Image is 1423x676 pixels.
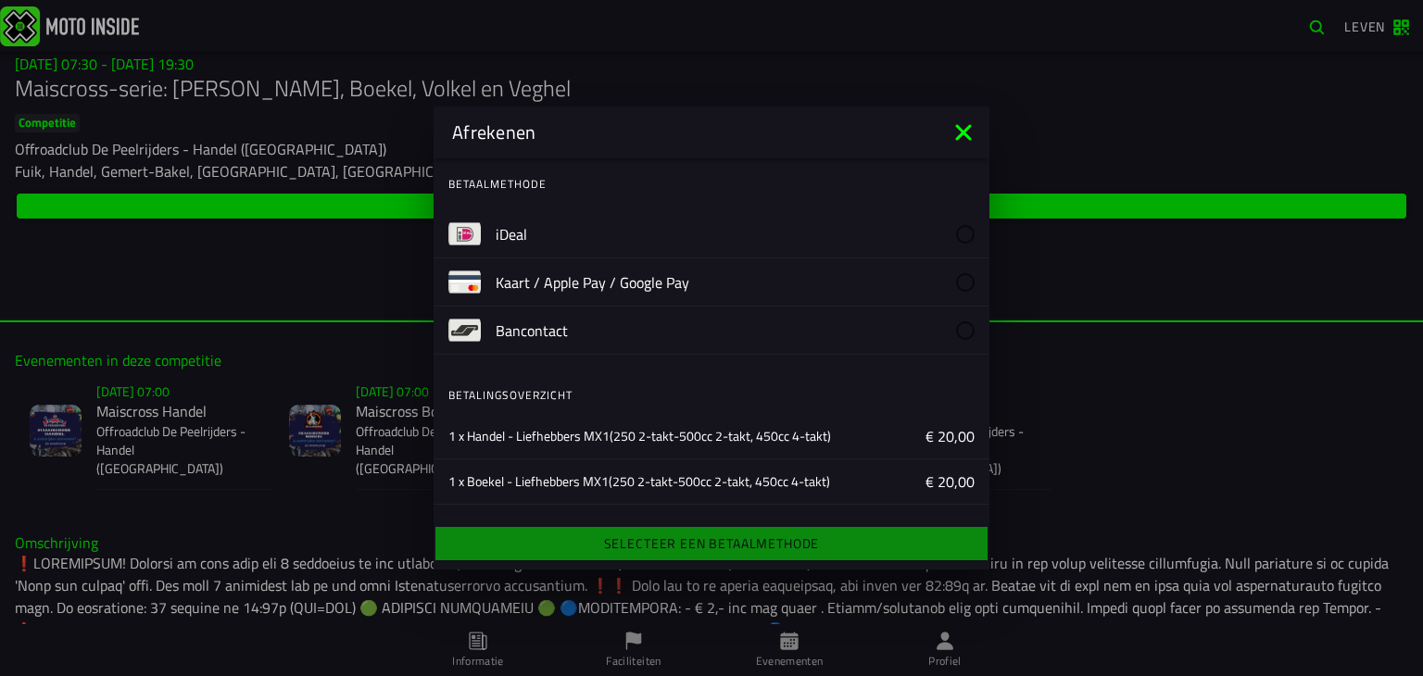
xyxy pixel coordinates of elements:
ion-radio: iDeal [496,210,975,257]
img: ideal [448,218,481,250]
ion-label: Betalingsoverzicht [448,387,989,404]
ion-radio: Bancontact [496,307,975,354]
ion-label: Betaalmethode [448,176,989,193]
ion-label: € 20,00 [926,425,975,447]
ion-label: € 20,00 [926,516,975,538]
ion-text: 1 x Boekel - Liefhebbers MX1(250 2-takt-500cc 2-takt, 450cc 4-takt) [448,472,830,491]
ion-label: € 20,00 [926,470,975,493]
ion-title: Afrekenen [434,119,949,146]
img: bancontact [448,314,481,346]
img: payment-card [448,266,481,298]
ion-radio: Kaart / Apple Pay / Google Pay [496,258,975,306]
ion-text: 1 x Handel - Liefhebbers MX1(250 2-takt-500cc 2-takt, 450cc 4-takt) [448,427,831,445]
